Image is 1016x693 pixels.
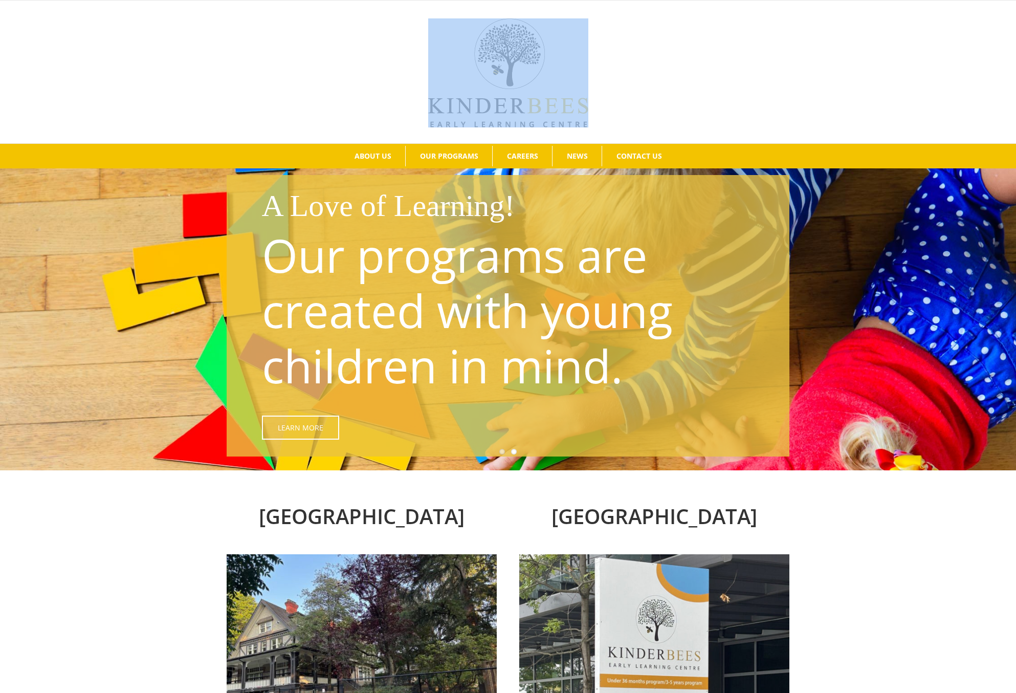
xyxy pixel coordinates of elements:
[278,423,323,432] span: Learn More
[227,501,497,532] h2: [GEOGRAPHIC_DATA]
[340,146,405,166] a: ABOUT US
[420,153,478,160] span: OUR PROGRAMS
[262,227,760,393] p: Our programs are created with young children in mind.
[519,501,789,532] h2: [GEOGRAPHIC_DATA]
[355,153,391,160] span: ABOUT US
[602,146,676,166] a: CONTACT US
[493,146,552,166] a: CAREERS
[262,416,339,440] a: Learn More
[507,153,538,160] span: CAREERS
[567,153,588,160] span: NEWS
[428,18,588,127] img: Kinder Bees Logo
[519,553,789,563] a: Surrey
[616,153,662,160] span: CONTACT US
[499,449,505,454] a: 1
[553,146,602,166] a: NEWS
[262,184,782,227] h1: A Love of Learning!
[406,146,492,166] a: OUR PROGRAMS
[511,449,517,454] a: 2
[15,144,1001,168] nav: Main Menu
